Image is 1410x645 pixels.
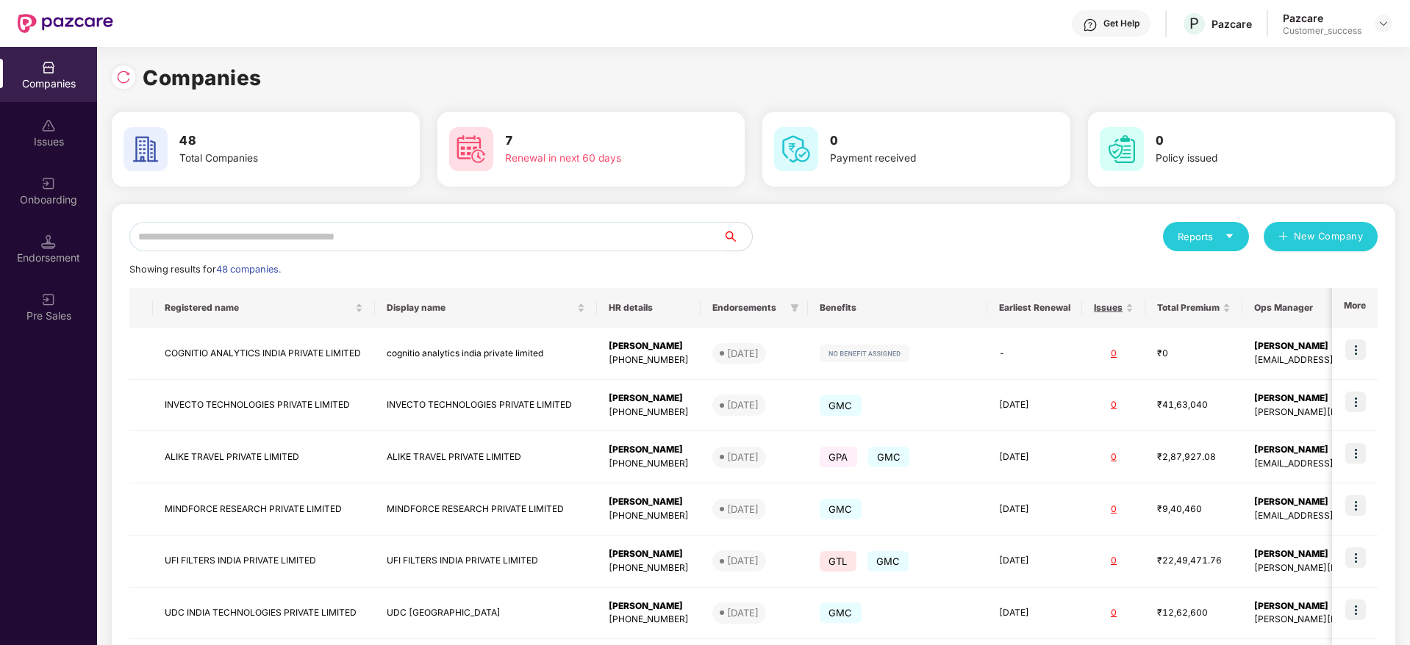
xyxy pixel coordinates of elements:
[820,602,862,623] span: GMC
[1157,450,1231,464] div: ₹2,87,927.08
[1345,339,1366,360] img: icon
[820,447,857,467] span: GPA
[1212,17,1252,31] div: Pazcare
[1332,288,1378,328] th: More
[179,131,365,151] h3: 48
[41,292,56,307] img: svg+xml;base64,PHN2ZyB3aWR0aD0iMjAiIGhlaWdodD0iMjAiIHZpZXdCb3g9IjAgMCAyMCAyMCIgZmlsbD0ibm9uZSIgeG...
[1094,302,1123,314] span: Issues
[987,328,1082,380] td: -
[609,509,689,523] div: [PHONE_NUMBER]
[18,14,113,33] img: New Pazcare Logo
[830,131,1015,151] h3: 0
[609,547,689,561] div: [PERSON_NAME]
[609,443,689,457] div: [PERSON_NAME]
[820,499,862,519] span: GMC
[143,62,262,94] h1: Companies
[449,127,493,171] img: svg+xml;base64,PHN2ZyB4bWxucz0iaHR0cDovL3d3dy53My5vcmcvMjAwMC9zdmciIHdpZHRoPSI2MCIgaGVpZ2h0PSI2MC...
[1345,495,1366,516] img: icon
[1278,231,1288,243] span: plus
[722,231,752,242] span: search
[375,328,597,380] td: cognitio analytics india private limited
[987,483,1082,536] td: [DATE]
[1157,302,1220,314] span: Total Premium
[609,599,689,613] div: [PERSON_NAME]
[41,118,56,133] img: svg+xml;base64,PHN2ZyBpZD0iSXNzdWVzX2Rpc2FibGVkIiB4bWxucz0iaHR0cDovL3d3dy53My5vcmcvMjAwMC9zdmciIH...
[987,536,1082,588] td: [DATE]
[1178,229,1234,244] div: Reports
[375,380,597,432] td: INVECTO TECHNOLOGIES PRIVATE LIMITED
[1157,347,1231,361] div: ₹0
[375,431,597,483] td: ALIKE TRAVEL PRIVATE LIMITED
[820,551,856,572] span: GTL
[1103,18,1139,29] div: Get Help
[987,380,1082,432] td: [DATE]
[124,127,168,171] img: svg+xml;base64,PHN2ZyB4bWxucz0iaHR0cDovL3d3dy53My5vcmcvMjAwMC9zdmciIHdpZHRoPSI2MCIgaGVpZ2h0PSI2MC...
[1094,554,1134,568] div: 0
[129,264,281,275] span: Showing results for
[1345,392,1366,412] img: icon
[1156,131,1341,151] h3: 0
[1082,288,1145,328] th: Issues
[505,151,690,167] div: Renewal in next 60 days
[987,288,1082,328] th: Earliest Renewal
[1094,606,1134,620] div: 0
[1378,18,1389,29] img: svg+xml;base64,PHN2ZyBpZD0iRHJvcGRvd24tMzJ4MzIiIHhtbG5zPSJodHRwOi8vd3d3LnczLm9yZy8yMDAwL3N2ZyIgd2...
[820,395,862,416] span: GMC
[1225,231,1234,241] span: caret-down
[165,302,352,314] span: Registered name
[1094,502,1134,516] div: 0
[987,431,1082,483] td: [DATE]
[41,60,56,75] img: svg+xml;base64,PHN2ZyBpZD0iQ29tcGFuaWVzIiB4bWxucz0iaHR0cDovL3d3dy53My5vcmcvMjAwMC9zdmciIHdpZHRoPS...
[597,288,701,328] th: HR details
[790,303,799,312] span: filter
[1157,606,1231,620] div: ₹12,62,600
[1345,547,1366,568] img: icon
[153,328,375,380] td: COGNITIO ANALYTICS INDIA PRIVATE LIMITED
[1156,151,1341,167] div: Policy issued
[375,588,597,640] td: UDC [GEOGRAPHIC_DATA]
[727,346,759,361] div: [DATE]
[774,127,818,171] img: svg+xml;base64,PHN2ZyB4bWxucz0iaHR0cDovL3d3dy53My5vcmcvMjAwMC9zdmciIHdpZHRoPSI2MCIgaGVpZ2h0PSI2MC...
[1094,398,1134,412] div: 0
[808,288,987,328] th: Benefits
[727,397,759,412] div: [DATE]
[712,302,784,314] span: Endorsements
[153,431,375,483] td: ALIKE TRAVEL PRIVATE LIMITED
[41,176,56,191] img: svg+xml;base64,PHN2ZyB3aWR0aD0iMjAiIGhlaWdodD0iMjAiIHZpZXdCb3g9IjAgMCAyMCAyMCIgZmlsbD0ibm9uZSIgeG...
[609,561,689,575] div: [PHONE_NUMBER]
[1345,443,1366,464] img: icon
[1094,347,1134,361] div: 0
[609,353,689,367] div: [PHONE_NUMBER]
[375,288,597,328] th: Display name
[727,502,759,516] div: [DATE]
[1345,599,1366,620] img: icon
[787,299,802,317] span: filter
[987,588,1082,640] td: [DATE]
[1283,11,1361,25] div: Pazcare
[153,588,375,640] td: UDC INDIA TECHNOLOGIES PRIVATE LIMITED
[722,222,753,251] button: search
[609,339,689,353] div: [PERSON_NAME]
[609,392,689,406] div: [PERSON_NAME]
[116,70,131,84] img: svg+xml;base64,PHN2ZyBpZD0iUmVsb2FkLTMyeDMyIiB4bWxucz0iaHR0cDovL3d3dy53My5vcmcvMjAwMC9zdmciIHdpZH...
[216,264,281,275] span: 48 companies.
[609,495,689,509] div: [PERSON_NAME]
[727,605,759,620] div: [DATE]
[1145,288,1242,328] th: Total Premium
[505,131,690,151] h3: 7
[179,151,365,167] div: Total Companies
[1100,127,1144,171] img: svg+xml;base64,PHN2ZyB4bWxucz0iaHR0cDovL3d3dy53My5vcmcvMjAwMC9zdmciIHdpZHRoPSI2MCIgaGVpZ2h0PSI2MC...
[609,406,689,419] div: [PHONE_NUMBER]
[727,553,759,568] div: [DATE]
[609,457,689,471] div: [PHONE_NUMBER]
[387,302,574,314] span: Display name
[1157,502,1231,516] div: ₹9,40,460
[1283,25,1361,37] div: Customer_success
[609,613,689,627] div: [PHONE_NUMBER]
[153,483,375,536] td: MINDFORCE RESEARCH PRIVATE LIMITED
[1094,450,1134,464] div: 0
[41,234,56,249] img: svg+xml;base64,PHN2ZyB3aWR0aD0iMTQuNSIgaGVpZ2h0PSIxNC41IiB2aWV3Qm94PSIwIDAgMTYgMTYiIGZpbGw9Im5vbm...
[727,450,759,464] div: [DATE]
[1157,554,1231,568] div: ₹22,49,471.76
[867,551,909,572] span: GMC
